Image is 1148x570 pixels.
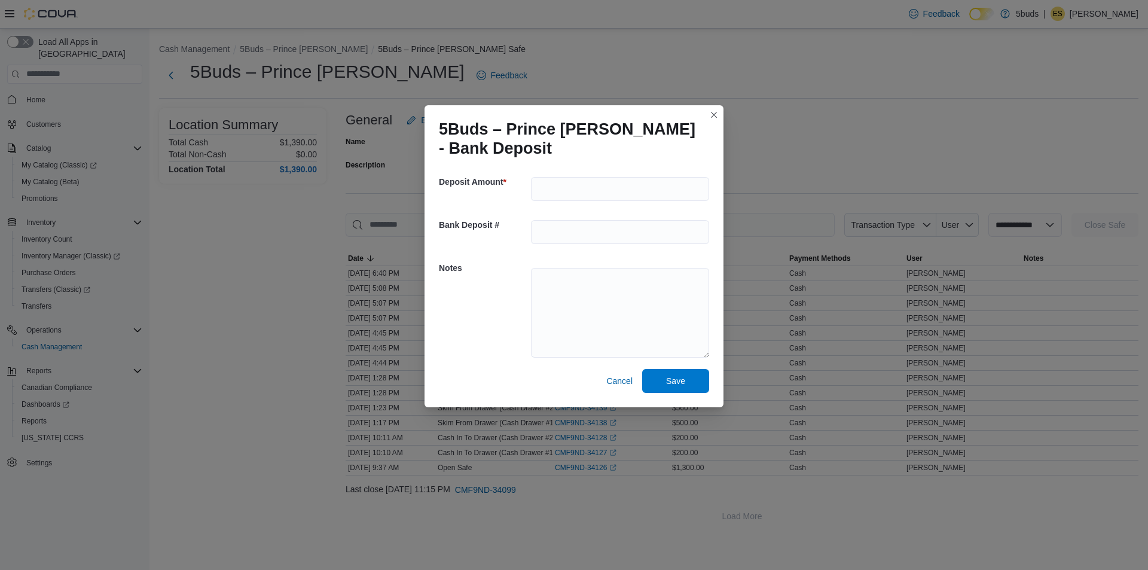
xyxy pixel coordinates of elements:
[439,213,529,237] h5: Bank Deposit #
[642,369,709,393] button: Save
[666,375,685,387] span: Save
[602,369,637,393] button: Cancel
[606,375,633,387] span: Cancel
[439,170,529,194] h5: Deposit Amount
[707,108,721,122] button: Closes this modal window
[439,120,700,158] h1: 5Buds – Prince [PERSON_NAME] - Bank Deposit
[439,256,529,280] h5: Notes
